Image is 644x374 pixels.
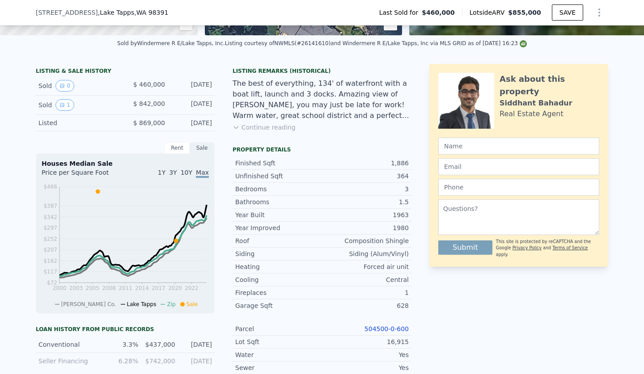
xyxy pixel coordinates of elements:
[158,169,165,176] span: 1Y
[235,223,322,232] div: Year Improved
[43,269,57,275] tspan: $117
[235,288,322,297] div: Fireplaces
[186,301,198,307] span: Sale
[470,8,508,17] span: Lotside ARV
[172,80,212,92] div: [DATE]
[322,198,409,206] div: 1.5
[364,325,409,332] a: 504500-0-600
[98,8,169,17] span: , Lake Tapps
[38,99,118,111] div: Sold
[134,9,168,16] span: , WA 98391
[235,363,322,372] div: Sewer
[144,340,175,349] div: $437,000
[322,275,409,284] div: Central
[508,9,541,16] span: $855,000
[69,285,83,291] tspan: 2003
[196,169,209,178] span: Max
[235,324,322,333] div: Parcel
[36,67,215,76] div: LISTING & SALE HISTORY
[43,247,57,253] tspan: $207
[322,223,409,232] div: 1980
[102,285,116,291] tspan: 2008
[322,185,409,193] div: 3
[438,158,599,175] input: Email
[379,8,422,17] span: Last Sold for
[181,357,212,366] div: [DATE]
[235,172,322,181] div: Unfinished Sqft
[127,301,157,307] span: Lake Tapps
[322,288,409,297] div: 1
[500,109,563,119] div: Real Estate Agent
[235,337,322,346] div: Lot Sqft
[235,236,322,245] div: Roof
[235,275,322,284] div: Cooling
[42,159,209,168] div: Houses Median Sale
[181,169,192,176] span: 10Y
[496,239,599,258] div: This site is protected by reCAPTCHA and the Google and apply.
[235,198,322,206] div: Bathrooms
[133,81,165,88] span: $ 460,000
[185,285,199,291] tspan: 2022
[43,184,57,190] tspan: $466
[107,340,138,349] div: 3.3%
[235,159,322,168] div: Finished Sqft
[233,78,411,121] div: The best of everything, 134' of waterfront with a boat lift, launch and 3 docks. Amazing view of ...
[438,179,599,196] input: Phone
[169,169,177,176] span: 3Y
[55,80,74,92] button: View historical data
[135,285,149,291] tspan: 2014
[172,118,212,127] div: [DATE]
[500,73,599,98] div: Ask about this property
[322,350,409,359] div: Yes
[322,210,409,219] div: 1963
[42,168,125,182] div: Price per Square Foot
[168,285,182,291] tspan: 2020
[165,142,190,154] div: Rent
[43,203,57,209] tspan: $387
[133,119,165,126] span: $ 869,000
[190,142,215,154] div: Sale
[322,337,409,346] div: 16,915
[235,301,322,310] div: Garage Sqft
[181,340,212,349] div: [DATE]
[144,357,175,366] div: $742,000
[520,40,527,47] img: NWMLS Logo
[36,326,215,333] div: Loan history from public records
[322,363,409,372] div: Yes
[36,8,98,17] span: [STREET_ADDRESS]
[43,236,57,242] tspan: $252
[235,262,322,271] div: Heating
[552,245,588,250] a: Terms of Service
[167,301,175,307] span: Zip
[552,4,583,21] button: SAVE
[233,146,411,153] div: Property details
[53,285,67,291] tspan: 2000
[322,172,409,181] div: 364
[322,159,409,168] div: 1,886
[86,285,100,291] tspan: 2005
[225,40,527,46] div: Listing courtesy of NWMLS (#26141610) and Windermere R E/Lake Tapps, Inc via MLS GRID as of [DATE...
[322,249,409,258] div: Siding (Alum/Vinyl)
[422,8,455,17] span: $460,000
[117,40,225,46] div: Sold by Windermere R E/Lake Tapps, Inc .
[438,138,599,155] input: Name
[107,357,138,366] div: 6.28%
[38,80,118,92] div: Sold
[235,210,322,219] div: Year Built
[590,4,608,21] button: Show Options
[322,262,409,271] div: Forced air unit
[133,100,165,107] span: $ 842,000
[55,99,74,111] button: View historical data
[235,185,322,193] div: Bedrooms
[43,214,57,220] tspan: $342
[47,280,57,286] tspan: $72
[322,236,409,245] div: Composition Shingle
[119,285,132,291] tspan: 2011
[513,245,542,250] a: Privacy Policy
[233,67,411,75] div: Listing Remarks (Historical)
[172,99,212,111] div: [DATE]
[43,258,57,264] tspan: $162
[235,350,322,359] div: Water
[38,340,102,349] div: Conventional
[322,301,409,310] div: 628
